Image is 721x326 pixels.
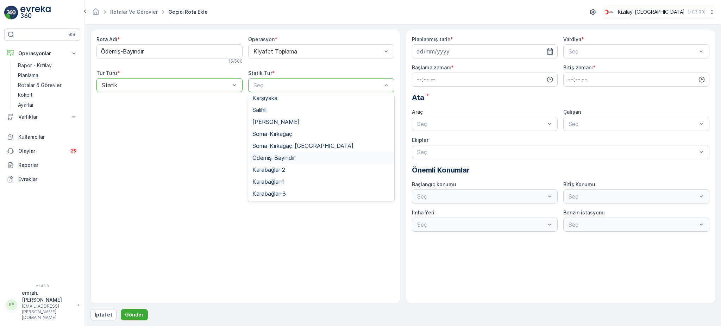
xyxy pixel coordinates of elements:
[412,92,424,103] span: Ata
[248,70,272,76] label: Statik Tur
[96,70,117,76] label: Tur Türü
[125,311,144,318] p: Gönder
[417,120,546,128] p: Seç
[412,44,558,58] input: dd/mm/yyyy
[569,47,697,56] p: Seç
[68,32,75,37] p: ⌘B
[603,6,715,18] button: Kızılay-[GEOGRAPHIC_DATA](+03:00)
[412,209,434,215] label: İmha Yeri
[90,309,117,320] button: İptal et
[18,113,66,120] p: Varlıklar
[18,176,77,183] p: Evraklar
[15,80,80,90] a: Rotalar & Görevler
[252,143,353,149] span: Soma-Kırkağaç-[GEOGRAPHIC_DATA]
[252,107,267,113] span: Salihli
[4,110,80,124] button: Varlıklar
[96,36,117,42] label: Rota Adı
[18,101,34,108] p: Ayarlar
[18,162,77,169] p: Raporlar
[20,6,51,20] img: logo_light-DOdMpM7g.png
[4,284,80,288] span: v 1.49.3
[6,299,17,311] div: EE
[248,36,275,42] label: Operasyon
[15,90,80,100] a: Kokpit
[563,209,605,215] label: Benzin istasyonu
[4,46,80,61] button: Operasyonlar
[95,311,112,318] p: İptal et
[412,137,428,143] label: Ekipler
[563,36,581,42] label: Vardiya
[412,181,456,187] label: Başlangıç konumu
[412,165,710,175] p: Önemli Konumlar
[252,190,286,197] span: Karabağlar-3
[92,11,100,17] a: Ana Sayfa
[688,9,706,15] p: ( +03:00 )
[121,309,148,320] button: Gönder
[252,167,285,173] span: Karabağlar-2
[252,178,285,185] span: Karabağlar-1
[563,181,595,187] label: Bitiş Konumu
[252,95,277,101] span: Karşıyaka
[15,70,80,80] a: Planlama
[18,82,62,89] p: Rotalar & Görevler
[4,289,80,320] button: EEemrah.[PERSON_NAME][EMAIL_ADDRESS][PERSON_NAME][DOMAIN_NAME]
[18,50,66,57] p: Operasyonlar
[4,172,80,186] a: Evraklar
[412,36,450,42] label: Planlanmış tarih
[252,131,292,137] span: Soma-Kırkağaç
[228,58,243,64] p: 15 / 500
[563,109,581,115] label: Çalışan
[417,148,697,156] p: Seç
[412,109,423,115] label: Araç
[4,144,80,158] a: Olaylar25
[252,155,295,161] span: Ödemiş-Bayındır
[167,8,209,15] span: Geçici Rota Ekle
[4,6,18,20] img: logo
[18,148,65,155] p: Olaylar
[22,289,74,303] p: emrah.[PERSON_NAME]
[412,64,451,70] label: Başlama zamanı
[253,81,382,89] p: Seç
[15,61,80,70] a: Rapor - Kızılay
[18,62,52,69] p: Rapor - Kızılay
[563,64,593,70] label: Bitiş zamanı
[618,8,685,15] p: Kızılay-[GEOGRAPHIC_DATA]
[18,92,33,99] p: Kokpit
[22,303,74,320] p: [EMAIL_ADDRESS][PERSON_NAME][DOMAIN_NAME]
[15,100,80,110] a: Ayarlar
[603,8,615,16] img: k%C4%B1z%C4%B1lay_jywRncg.png
[252,119,300,125] span: [PERSON_NAME]
[18,133,77,140] p: Kullanıcılar
[18,72,38,79] p: Planlama
[4,158,80,172] a: Raporlar
[569,120,697,128] p: Seç
[4,130,80,144] a: Kullanıcılar
[110,9,158,15] a: Rotalar ve Görevler
[71,148,76,154] p: 25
